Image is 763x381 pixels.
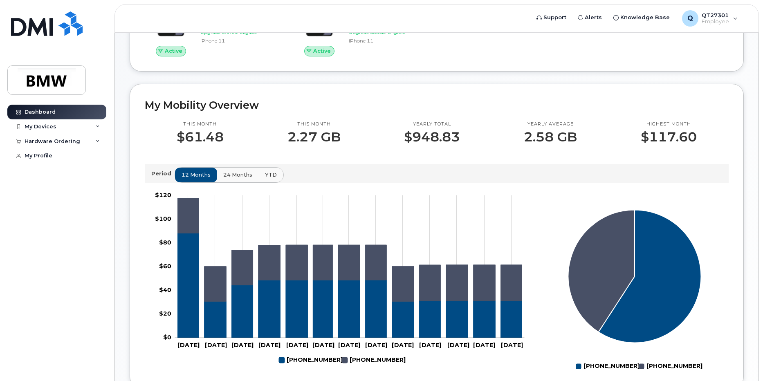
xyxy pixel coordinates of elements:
tspan: [DATE] [231,341,254,349]
tspan: $100 [155,215,171,222]
g: Legend [279,353,406,367]
tspan: [DATE] [286,341,308,349]
span: Upgrade Status: [200,29,238,35]
p: 2.27 GB [287,130,341,144]
tspan: [DATE] [205,341,227,349]
p: 2.58 GB [524,130,577,144]
span: Employee [702,18,729,25]
tspan: [DATE] [419,341,441,349]
span: Eligible [240,29,257,35]
tspan: [DATE] [365,341,387,349]
tspan: $0 [163,334,171,341]
div: iPhone 11 [200,37,280,44]
span: QT27301 [702,12,729,18]
tspan: [DATE] [177,341,200,349]
p: $948.83 [404,130,460,144]
tspan: $40 [159,286,171,294]
div: iPhone 11 [349,37,429,44]
g: Series [568,210,701,343]
tspan: [DATE] [338,341,360,349]
p: Period [151,170,175,177]
g: Chart [155,191,525,367]
h2: My Mobility Overview [145,99,729,111]
g: Chart [568,210,702,373]
p: This month [287,121,341,128]
tspan: $60 [159,262,171,270]
g: 864-822-0616 [177,198,522,301]
span: Upgrade Status: [349,29,386,35]
tspan: [DATE] [258,341,281,349]
p: This month [177,121,224,128]
a: Knowledge Base [608,9,675,26]
g: 864-525-9173 [177,233,522,337]
iframe: Messenger Launcher [727,345,757,375]
tspan: [DATE] [473,341,495,349]
tspan: $80 [159,239,171,246]
span: YTD [265,171,277,179]
tspan: [DATE] [501,341,523,349]
span: Q [687,13,693,23]
g: 864-822-0616 [342,353,406,367]
span: Active [313,47,331,55]
p: Yearly total [404,121,460,128]
span: Support [543,13,566,22]
p: Highest month [641,121,697,128]
a: Support [531,9,572,26]
div: QT27301 [676,10,743,27]
span: Eligible [388,29,405,35]
tspan: $120 [155,191,171,199]
p: $61.48 [177,130,224,144]
a: Alerts [572,9,608,26]
tspan: $20 [159,310,171,317]
g: 864-525-9173 [279,353,343,367]
g: Legend [576,359,702,373]
tspan: [DATE] [312,341,334,349]
p: $117.60 [641,130,697,144]
tspan: [DATE] [392,341,414,349]
span: 24 months [223,171,252,179]
tspan: [DATE] [447,341,469,349]
p: Yearly average [524,121,577,128]
span: Active [165,47,182,55]
span: Knowledge Base [620,13,670,22]
span: Alerts [585,13,602,22]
